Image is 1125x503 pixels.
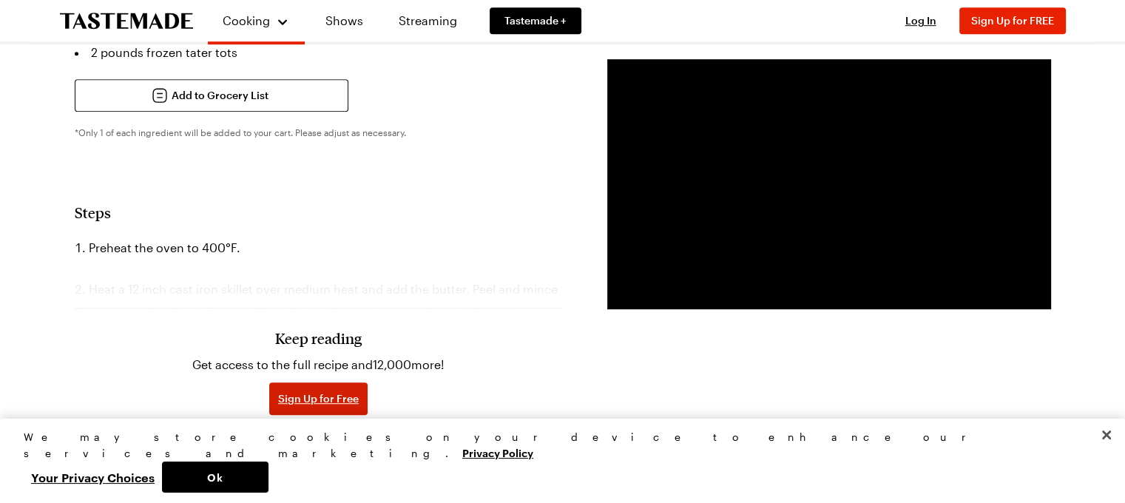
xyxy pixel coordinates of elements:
[607,59,1051,309] video-js: Video Player
[278,391,359,406] span: Sign Up for Free
[891,13,950,28] button: Log In
[75,79,348,112] button: Add to Grocery List
[462,445,533,459] a: More information about your privacy, opens in a new tab
[60,13,193,30] a: To Tastemade Home Page
[275,329,362,347] h3: Keep reading
[24,429,1089,493] div: Privacy
[24,429,1089,462] div: We may store cookies on your device to enhance our services and marketing.
[504,13,567,28] span: Tastemade +
[959,7,1066,34] button: Sign Up for FREE
[75,236,563,260] li: Preheat the oven to 400°F.
[162,462,268,493] button: Ok
[75,126,563,138] p: *Only 1 of each ingredient will be added to your cart. Please adjust as necessary.
[269,382,368,415] button: Sign Up for Free
[490,7,581,34] a: Tastemade +
[971,14,1054,27] span: Sign Up for FREE
[75,41,563,64] li: 2 pounds frozen tater tots
[192,356,445,374] p: Get access to the full recipe and 12,000 more!
[24,462,162,493] button: Your Privacy Choices
[905,14,936,27] span: Log In
[1090,419,1123,451] button: Close
[75,203,563,221] h2: Steps
[223,6,290,36] button: Cooking
[223,13,270,27] span: Cooking
[172,88,268,103] span: Add to Grocery List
